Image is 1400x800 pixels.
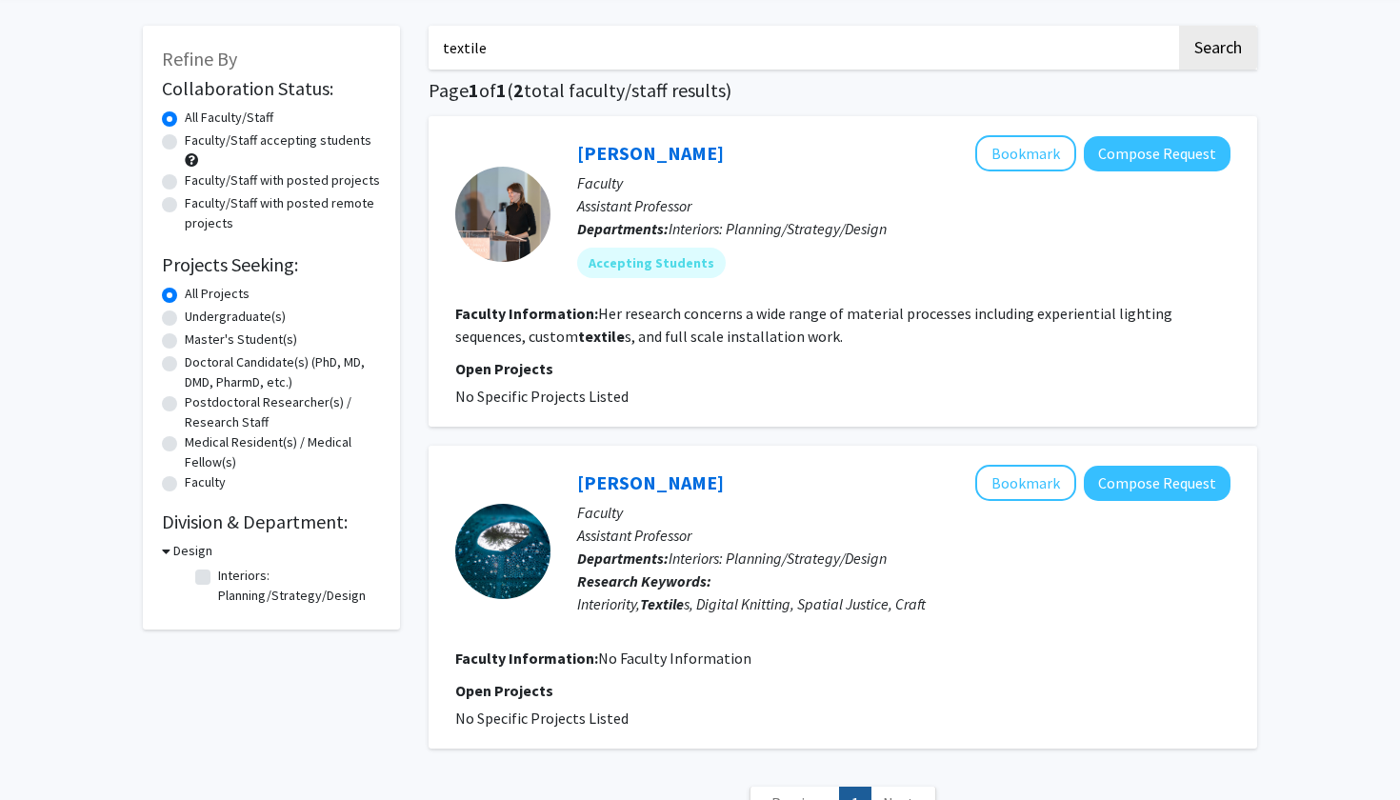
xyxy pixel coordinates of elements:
label: Faculty/Staff accepting students [185,130,371,150]
button: Search [1179,26,1257,70]
a: [PERSON_NAME] [577,470,724,494]
b: textile [578,327,625,346]
p: Assistant Professor [577,524,1230,547]
button: Add Ingrid Schmidt to Bookmarks [975,135,1076,171]
label: Faculty [185,472,226,492]
label: Undergraduate(s) [185,307,286,327]
h1: Page of ( total faculty/staff results) [429,79,1257,102]
span: No Faculty Information [598,649,751,668]
span: No Specific Projects Listed [455,709,629,728]
h3: Design [173,541,212,561]
label: Medical Resident(s) / Medical Fellow(s) [185,432,381,472]
b: Textile [640,594,684,613]
p: Faculty [577,171,1230,194]
span: 1 [496,78,507,102]
label: Faculty/Staff with posted remote projects [185,193,381,233]
label: Faculty/Staff with posted projects [185,170,380,190]
h2: Division & Department: [162,510,381,533]
fg-read-more: Her research concerns a wide range of material processes including experiential lighting sequence... [455,304,1172,346]
span: 2 [513,78,524,102]
span: Interiors: Planning/Strategy/Design [669,549,887,568]
b: Faculty Information: [455,649,598,668]
span: Interiors: Planning/Strategy/Design [669,219,887,238]
label: Postdoctoral Researcher(s) / Research Staff [185,392,381,432]
span: No Specific Projects Listed [455,387,629,406]
iframe: Chat [14,714,81,786]
b: Research Keywords: [577,571,711,590]
b: Faculty Information: [455,304,598,323]
h2: Projects Seeking: [162,253,381,276]
button: Add Jennifer Meakins to Bookmarks [975,465,1076,501]
p: Faculty [577,501,1230,524]
label: Doctoral Candidate(s) (PhD, MD, DMD, PharmD, etc.) [185,352,381,392]
h2: Collaboration Status: [162,77,381,100]
b: Departments: [577,219,669,238]
a: [PERSON_NAME] [577,141,724,165]
mat-chip: Accepting Students [577,248,726,278]
label: All Faculty/Staff [185,108,273,128]
label: Master's Student(s) [185,330,297,350]
p: Open Projects [455,357,1230,380]
input: Search Keywords [429,26,1176,70]
span: Refine By [162,47,237,70]
label: All Projects [185,284,250,304]
span: 1 [469,78,479,102]
button: Compose Request to Ingrid Schmidt [1084,136,1230,171]
p: Assistant Professor [577,194,1230,217]
button: Compose Request to Jennifer Meakins [1084,466,1230,501]
p: Open Projects [455,679,1230,702]
b: Departments: [577,549,669,568]
div: Interiority, s, Digital Knitting, Spatial Justice, Craft [577,592,1230,615]
label: Interiors: Planning/Strategy/Design [218,566,376,606]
